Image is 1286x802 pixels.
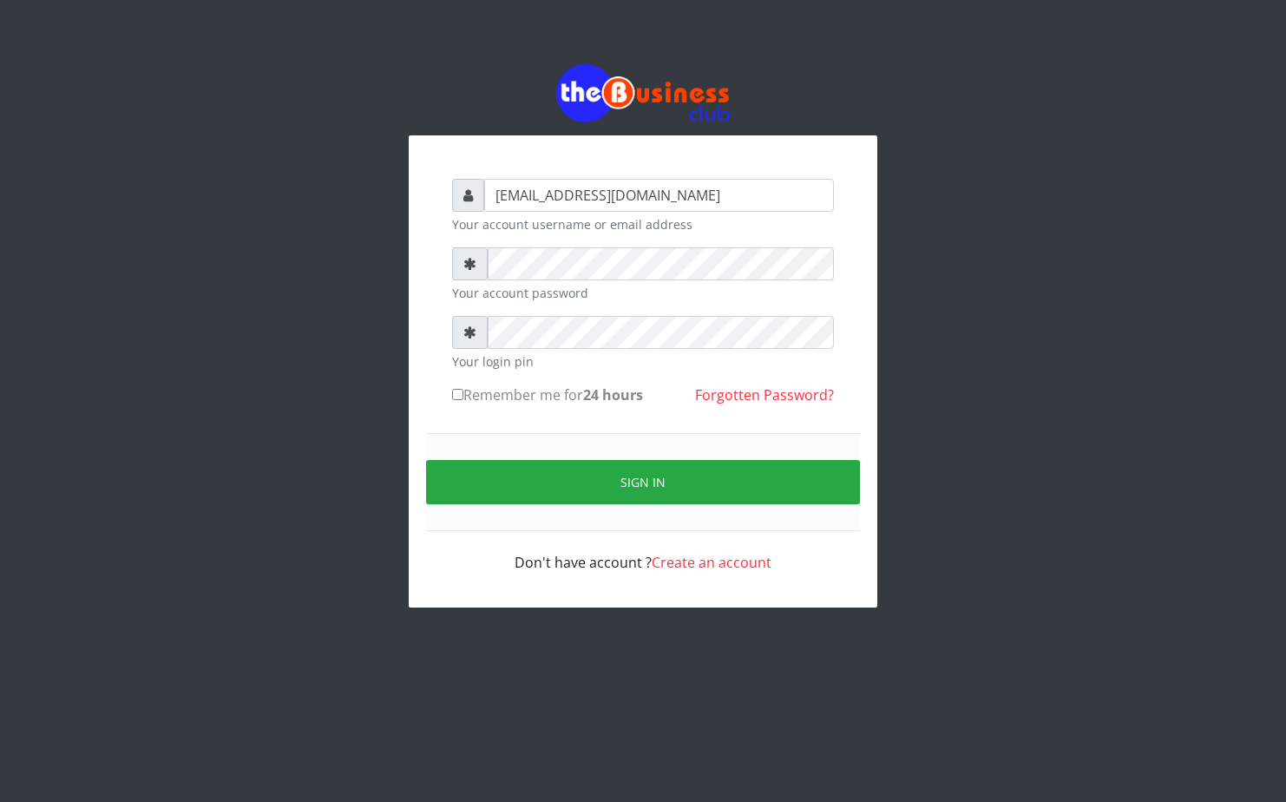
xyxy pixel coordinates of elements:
small: Your account password [452,284,834,302]
small: Your account username or email address [452,215,834,233]
button: Sign in [426,460,860,504]
div: Don't have account ? [452,531,834,573]
a: Forgotten Password? [695,385,834,404]
label: Remember me for [452,385,643,405]
input: Remember me for24 hours [452,389,463,400]
input: Username or email address [484,179,834,212]
small: Your login pin [452,352,834,371]
b: 24 hours [583,385,643,404]
a: Create an account [652,553,771,572]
